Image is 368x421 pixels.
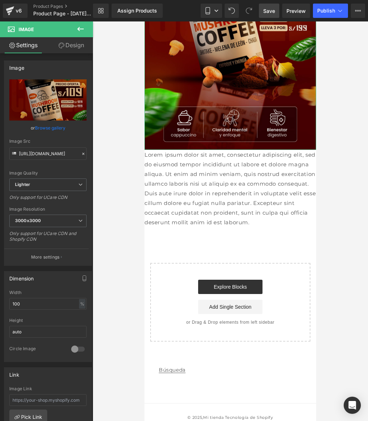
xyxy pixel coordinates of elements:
div: Link [9,368,19,378]
span: Product Page - [DATE] 00:32:18 [33,11,91,16]
div: Dimension [9,271,34,282]
b: Lighter [15,182,30,187]
button: Redo [242,4,256,18]
button: Undo [225,4,239,18]
div: Assign Products [117,8,157,14]
div: or [9,124,87,132]
a: Design [48,37,94,53]
p: More settings [31,254,60,260]
b: 3000x3000 [15,218,41,223]
button: Publish [313,4,348,18]
a: Explore Blocks [54,258,118,273]
a: Add Single Section [54,278,118,293]
button: More [351,4,365,18]
input: Link [9,147,87,160]
span: Image [19,26,34,32]
a: Preview [282,4,310,18]
span: Save [263,7,275,15]
a: Mi tienda [59,393,79,398]
input: https://your-shop.myshopify.com [9,394,87,406]
div: % [79,299,85,309]
div: Height [9,318,87,323]
p: or Drag & Drop elements from left sidebar [17,298,154,303]
div: Image Link [9,386,87,391]
div: Image Quality [9,171,87,176]
a: Browse gallery [35,122,65,134]
a: Búsqueda [14,341,41,357]
input: auto [9,298,87,310]
span: Preview [286,7,306,15]
small: © 2025, [43,393,79,398]
div: Only support for UCare CDN and Shopify CDN [9,231,87,247]
a: Tecnología de Shopify [80,393,129,398]
div: Only support for UCare CDN [9,195,87,205]
div: Open Intercom Messenger [344,397,361,414]
div: Circle Image [9,346,64,353]
input: auto [9,326,87,338]
div: Width [9,290,87,295]
div: Image Src [9,139,87,144]
button: More settings [4,249,89,265]
span: Publish [317,8,335,14]
a: v6 [3,4,28,18]
div: Image Resolution [9,207,87,212]
div: v6 [14,6,23,15]
a: Product Pages [33,4,105,9]
div: Image [9,61,24,71]
a: New Library [93,4,109,18]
